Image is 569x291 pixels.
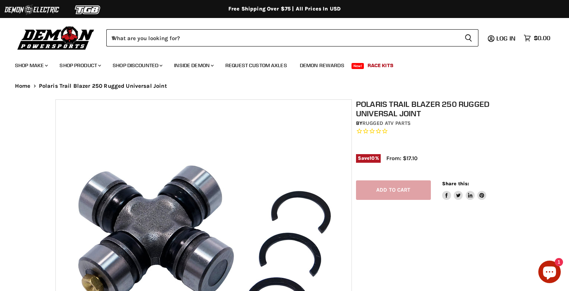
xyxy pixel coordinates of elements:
[220,58,293,73] a: Request Custom Axles
[9,55,548,73] ul: Main menu
[459,29,478,46] button: Search
[294,58,350,73] a: Demon Rewards
[520,33,554,43] a: $0.00
[106,29,478,46] form: Product
[15,24,97,51] img: Demon Powersports
[442,181,469,186] span: Share this:
[356,99,518,118] h1: Polaris Trail Blazer 250 Rugged Universal Joint
[362,120,411,126] a: Rugged ATV Parts
[356,154,381,162] span: Save %
[442,180,487,200] aside: Share this:
[496,34,515,42] span: Log in
[15,83,31,89] a: Home
[168,58,218,73] a: Inside Demon
[356,119,518,127] div: by
[107,58,167,73] a: Shop Discounted
[106,29,459,46] input: When autocomplete results are available use up and down arrows to review and enter to select
[4,3,60,17] img: Demon Electric Logo 2
[54,58,106,73] a: Shop Product
[536,261,563,285] inbox-online-store-chat: Shopify online store chat
[362,58,399,73] a: Race Kits
[534,34,550,42] span: $0.00
[39,83,167,89] span: Polaris Trail Blazer 250 Rugged Universal Joint
[60,3,116,17] img: TGB Logo 2
[369,155,375,161] span: 10
[386,155,417,162] span: From: $17.10
[493,35,520,42] a: Log in
[9,58,52,73] a: Shop Make
[356,127,518,135] span: Rated 0.0 out of 5 stars 0 reviews
[352,63,364,69] span: New!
